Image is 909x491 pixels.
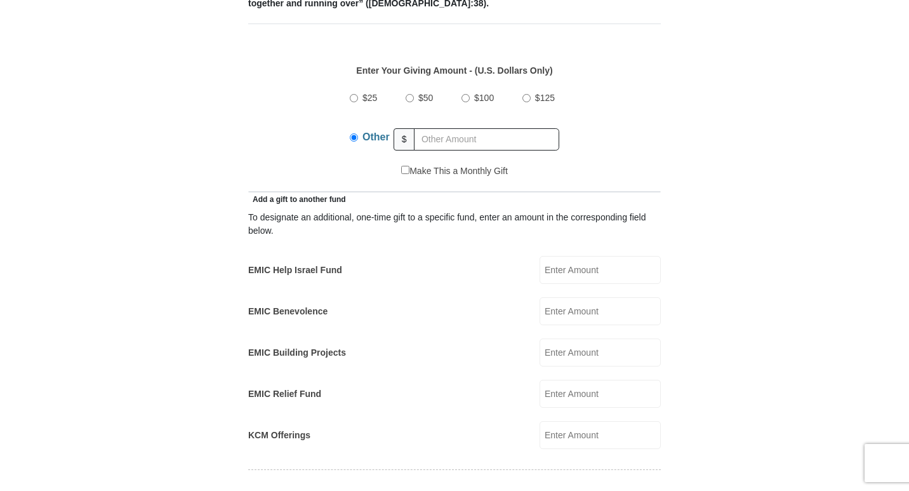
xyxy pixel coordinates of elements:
label: KCM Offerings [248,429,310,442]
span: $125 [535,93,555,103]
div: To designate an additional, one-time gift to a specific fund, enter an amount in the correspondin... [248,211,661,238]
span: $ [394,128,415,151]
span: $50 [418,93,433,103]
label: EMIC Building Projects [248,346,346,360]
span: Add a gift to another fund [248,195,346,204]
input: Make This a Monthly Gift [401,166,409,174]
input: Enter Amount [540,339,661,367]
input: Enter Amount [540,297,661,325]
input: Enter Amount [540,380,661,408]
strong: Enter Your Giving Amount - (U.S. Dollars Only) [356,65,552,76]
label: EMIC Benevolence [248,305,328,318]
label: EMIC Relief Fund [248,387,321,401]
input: Enter Amount [540,421,661,449]
label: EMIC Help Israel Fund [248,264,342,277]
span: Other [362,131,390,142]
span: $25 [362,93,377,103]
label: Make This a Monthly Gift [401,165,508,178]
input: Other Amount [414,128,559,151]
input: Enter Amount [540,256,661,284]
span: $100 [474,93,494,103]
